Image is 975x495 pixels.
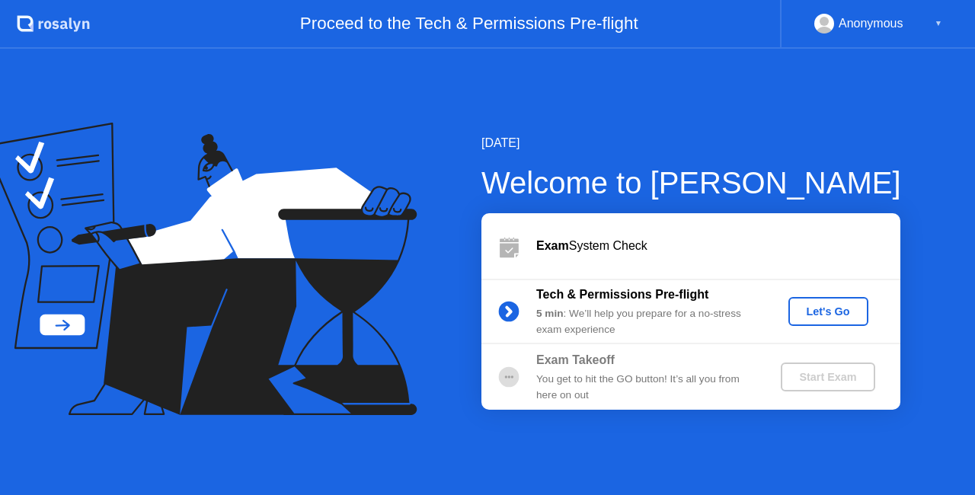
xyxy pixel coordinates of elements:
b: Tech & Permissions Pre-flight [536,288,708,301]
div: [DATE] [481,134,901,152]
button: Start Exam [781,362,874,391]
div: Welcome to [PERSON_NAME] [481,160,901,206]
div: Let's Go [794,305,862,318]
button: Let's Go [788,297,868,326]
div: Anonymous [839,14,903,34]
b: 5 min [536,308,564,319]
div: You get to hit the GO button! It’s all you from here on out [536,372,756,403]
div: ▼ [935,14,942,34]
b: Exam [536,239,569,252]
b: Exam Takeoff [536,353,615,366]
div: System Check [536,237,900,255]
div: Start Exam [787,371,868,383]
div: : We’ll help you prepare for a no-stress exam experience [536,306,756,337]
